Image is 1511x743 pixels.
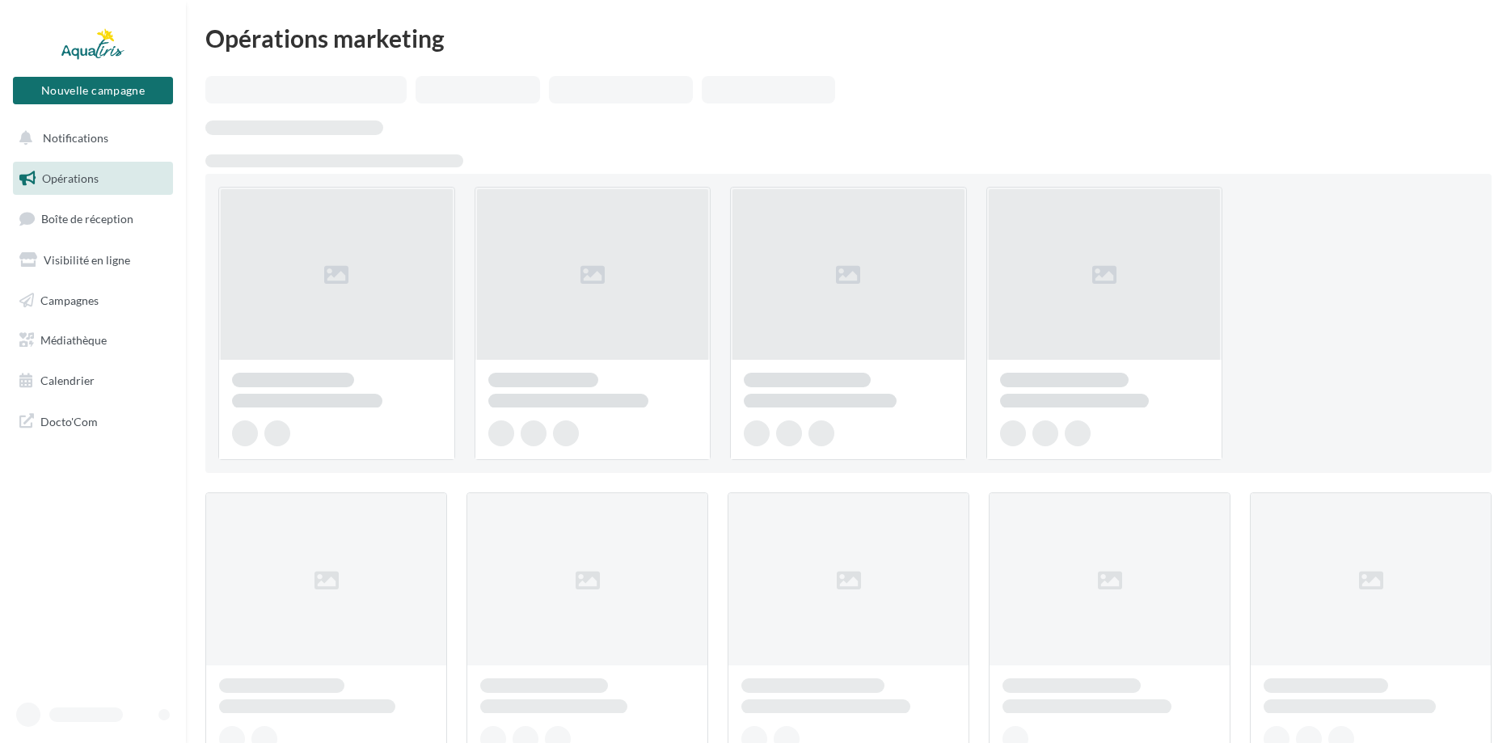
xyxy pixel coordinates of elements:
[42,171,99,185] span: Opérations
[10,364,176,398] a: Calendrier
[10,121,170,155] button: Notifications
[10,162,176,196] a: Opérations
[40,411,98,432] span: Docto'Com
[40,333,107,347] span: Médiathèque
[205,26,1492,50] div: Opérations marketing
[44,253,130,267] span: Visibilité en ligne
[10,323,176,357] a: Médiathèque
[43,131,108,145] span: Notifications
[40,293,99,306] span: Campagnes
[10,243,176,277] a: Visibilité en ligne
[13,77,173,104] button: Nouvelle campagne
[10,201,176,236] a: Boîte de réception
[10,404,176,438] a: Docto'Com
[40,374,95,387] span: Calendrier
[10,284,176,318] a: Campagnes
[41,212,133,226] span: Boîte de réception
